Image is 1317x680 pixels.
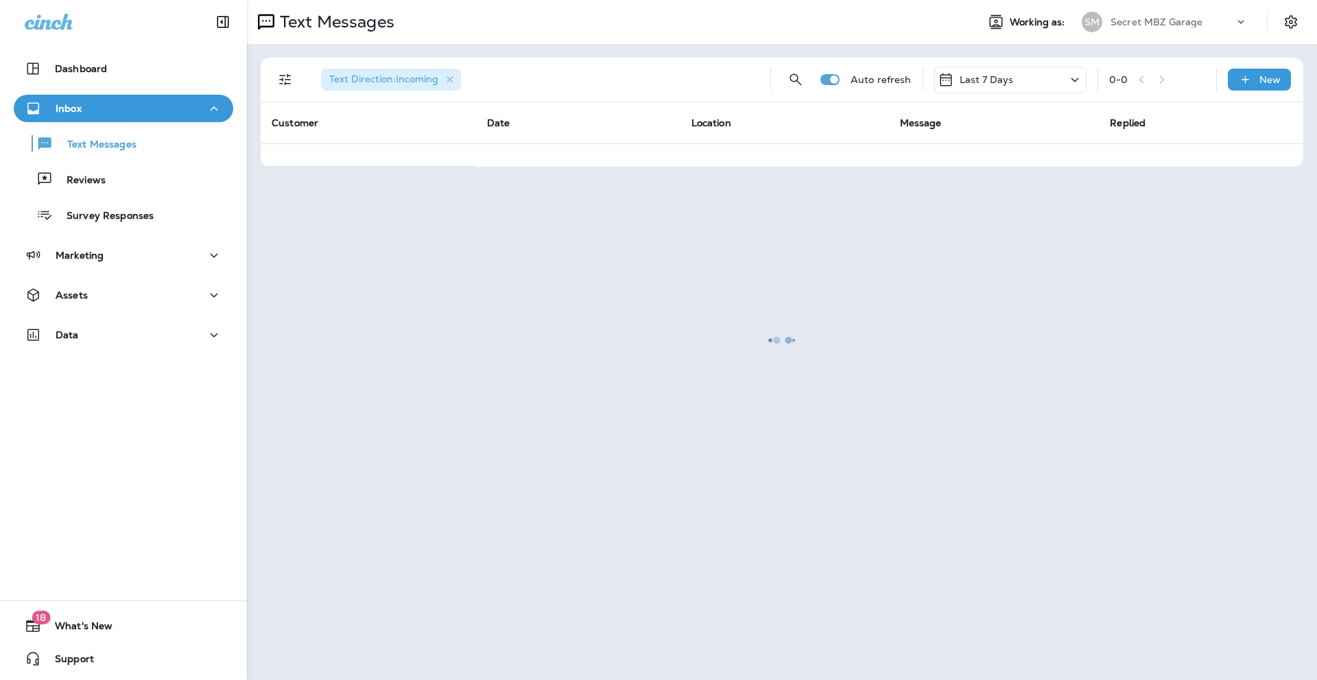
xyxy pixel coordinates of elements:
p: Dashboard [55,63,107,74]
button: Support [14,645,233,672]
p: Reviews [53,174,106,187]
button: Assets [14,281,233,309]
button: Text Messages [14,129,233,158]
button: Inbox [14,95,233,122]
button: Data [14,321,233,349]
button: Reviews [14,165,233,194]
button: Collapse Sidebar [204,8,242,36]
span: 18 [32,611,50,624]
button: Dashboard [14,55,233,82]
span: Support [41,653,94,670]
button: 18What's New [14,612,233,640]
p: Data [56,329,79,340]
p: New [1259,74,1281,85]
p: Assets [56,290,88,301]
button: Survey Responses [14,200,233,229]
p: Marketing [56,250,104,261]
p: Survey Responses [53,210,154,223]
p: Text Messages [54,139,137,152]
span: What's New [41,620,112,637]
button: Marketing [14,242,233,269]
p: Inbox [56,103,82,114]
